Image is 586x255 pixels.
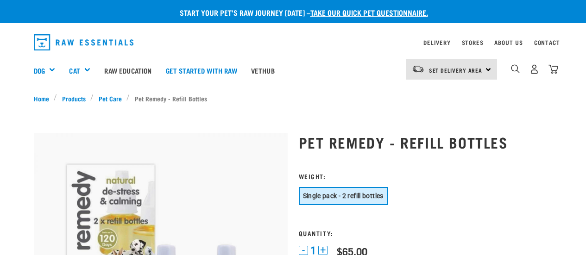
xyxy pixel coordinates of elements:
a: Raw Education [97,52,158,89]
img: Raw Essentials Logo [34,34,134,50]
span: Single pack - 2 refill bottles [303,192,384,199]
button: + [318,246,328,255]
img: van-moving.png [412,65,424,73]
img: user.png [529,64,539,74]
span: Set Delivery Area [429,68,483,72]
a: Pet Care [94,93,126,103]
a: take our quick pet questionnaire. [310,10,428,14]
button: Single pack - 2 refill bottles [299,187,388,205]
a: Dog [34,65,45,76]
nav: dropdown navigation [26,31,560,54]
a: Home [34,93,54,103]
nav: breadcrumbs [34,93,553,103]
a: Get started with Raw [159,52,244,89]
a: Delivery [423,41,450,44]
h3: Weight: [299,173,553,180]
h1: Pet Remedy - Refill Bottles [299,134,553,150]
a: Cat [69,65,80,76]
a: Contact [534,41,560,44]
a: Products [57,93,90,103]
h3: Quantity: [299,230,553,236]
a: About Us [494,41,523,44]
button: - [299,246,308,255]
img: home-icon-1@2x.png [511,64,520,73]
a: Stores [462,41,484,44]
a: Vethub [244,52,282,89]
img: home-icon@2x.png [548,64,558,74]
